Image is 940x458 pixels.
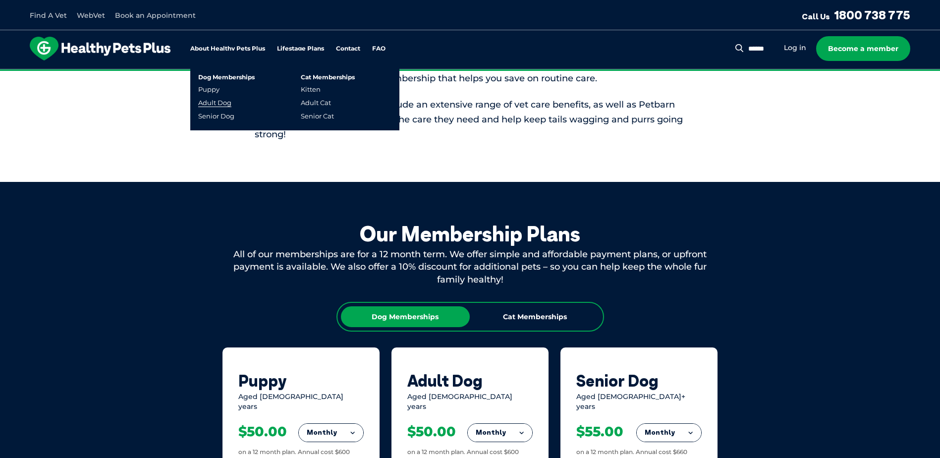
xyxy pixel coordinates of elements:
[115,11,196,20] a: Book an Appointment
[407,448,519,457] div: on a 12 month plan. Annual cost $600
[637,424,701,442] button: Monthly
[301,74,355,80] a: Cat Memberships
[277,46,324,52] a: Lifestage Plans
[407,423,456,440] div: $50.00
[372,46,386,52] a: FAQ
[238,392,364,411] div: Aged [DEMOGRAPHIC_DATA] years
[301,85,321,94] a: Kitten
[77,11,105,20] a: WebVet
[285,69,655,78] span: Proactive, preventative wellness program designed to keep your pet healthier and happier for longer
[336,46,360,52] a: Contact
[471,306,600,327] div: Cat Memberships
[407,371,533,390] div: Adult Dog
[222,248,718,286] div: All of our memberships are for a 12 month term. We offer simple and affordable payment plans, or ...
[576,448,687,457] div: on a 12 month plan. Annual cost $660
[190,46,265,52] a: About Healthy Pets Plus
[198,99,231,107] a: Adult Dog
[238,448,350,457] div: on a 12 month plan. Annual cost $600
[222,222,718,246] div: Our Membership Plans
[299,424,363,442] button: Monthly
[468,424,532,442] button: Monthly
[733,43,746,53] button: Search
[301,112,334,120] a: Senior Cat
[198,112,234,120] a: Senior Dog
[30,37,170,60] img: hpp-logo
[255,99,683,140] span: Our tailored life stage plans include an extensive range of vet care benefits, as well as Petbarn...
[407,392,533,411] div: Aged [DEMOGRAPHIC_DATA] years
[816,36,910,61] a: Become a member
[341,306,470,327] div: Dog Memberships
[301,99,331,107] a: Adult Cat
[576,371,702,390] div: Senior Dog
[576,423,623,440] div: $55.00
[198,74,255,80] a: Dog Memberships
[576,392,702,411] div: Aged [DEMOGRAPHIC_DATA]+ years
[238,423,287,440] div: $50.00
[238,371,364,390] div: Puppy
[198,85,220,94] a: Puppy
[802,11,830,21] span: Call Us
[30,11,67,20] a: Find A Vet
[802,7,910,22] a: Call Us1800 738 775
[784,43,806,53] a: Log in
